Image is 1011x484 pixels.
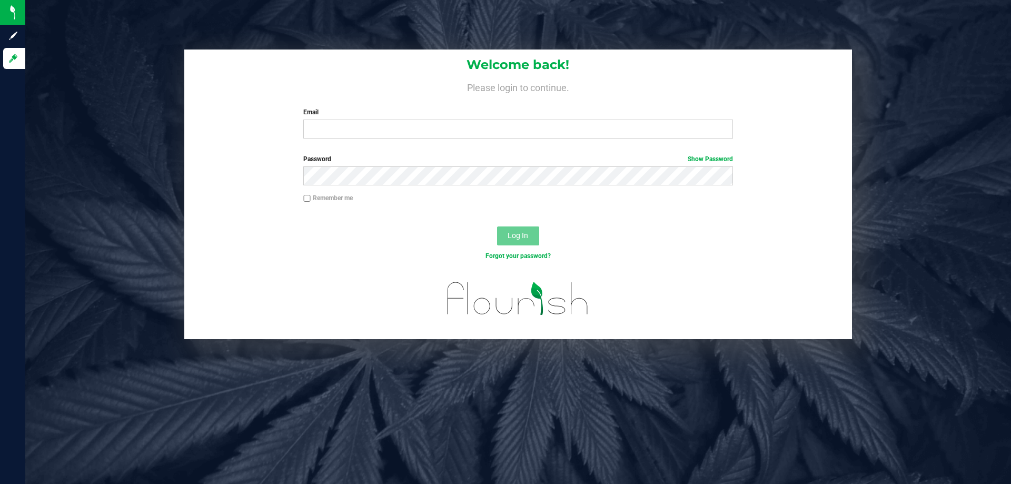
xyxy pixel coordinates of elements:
[497,226,539,245] button: Log In
[688,155,733,163] a: Show Password
[184,80,852,93] h4: Please login to continue.
[434,272,601,325] img: flourish_logo.svg
[303,155,331,163] span: Password
[303,195,311,202] input: Remember me
[485,252,551,260] a: Forgot your password?
[303,107,732,117] label: Email
[8,53,18,64] inline-svg: Log in
[8,31,18,41] inline-svg: Sign up
[303,193,353,203] label: Remember me
[508,231,528,240] span: Log In
[184,58,852,72] h1: Welcome back!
